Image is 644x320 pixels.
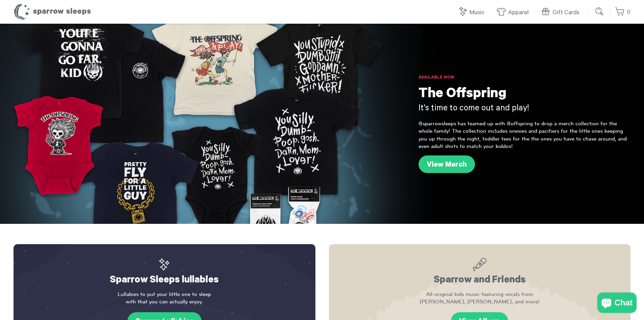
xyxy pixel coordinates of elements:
[615,5,630,20] a: 0
[27,298,302,305] span: with that you can actually enjoy.
[458,5,488,20] a: Music
[27,291,302,306] p: Lullabies to put your little one to sleep
[419,74,630,81] h6: Available Now
[342,291,617,306] p: All-original kids music featuring vocals from
[419,86,630,103] h1: The Offspring
[342,258,617,287] h2: Sparrow and Friends
[496,5,532,20] a: Apparel
[419,103,630,115] h3: It's time to come out and play!
[27,258,302,287] h2: Sparrow Sleeps lullabies
[595,293,639,315] inbox-online-store-chat: Shopify online store chat
[541,5,583,20] a: Gift Cards
[14,3,91,20] h1: Sparrow Sleeps
[593,5,606,18] input: Submit
[342,298,617,305] span: [PERSON_NAME], [PERSON_NAME], and more!
[419,120,630,150] p: @sparrowsleeps has teamed up with @offspring to drop a merch collection for the whole family! The...
[419,155,475,173] a: View Merch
